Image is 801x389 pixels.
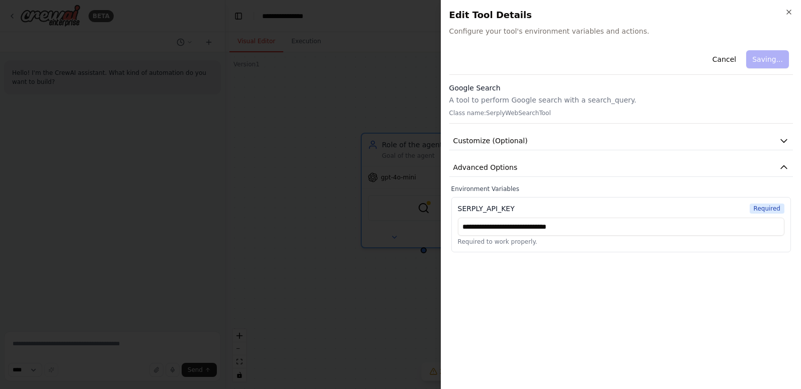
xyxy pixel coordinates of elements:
button: Customize (Optional) [449,132,793,150]
span: Advanced Options [453,162,518,172]
div: SERPLY_API_KEY [458,204,515,214]
p: Class name: SerplyWebSearchTool [449,109,793,117]
button: Advanced Options [449,158,793,177]
span: Required [750,204,784,214]
button: Cancel [706,50,742,68]
p: Required to work properly. [458,238,784,246]
h2: Edit Tool Details [449,8,793,22]
h3: Google Search [449,83,793,93]
label: Environment Variables [451,185,791,193]
span: Configure your tool's environment variables and actions. [449,26,793,36]
p: A tool to perform Google search with a search_query. [449,95,793,105]
span: Customize (Optional) [453,136,528,146]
